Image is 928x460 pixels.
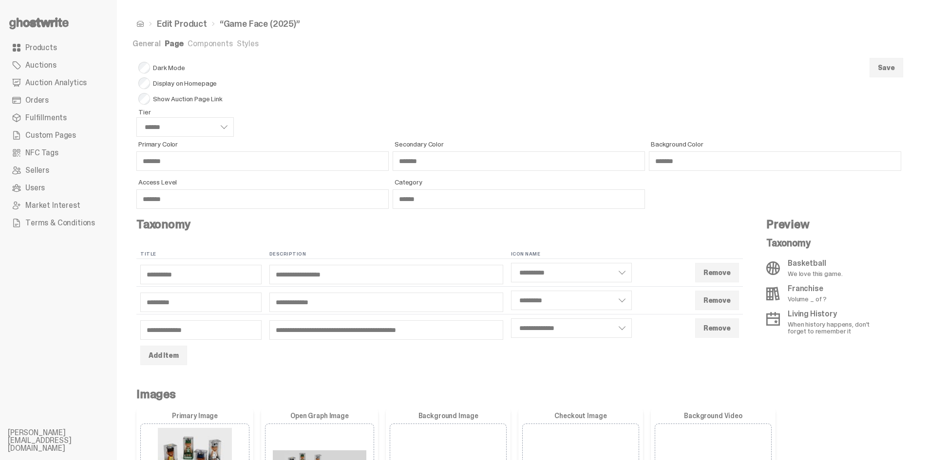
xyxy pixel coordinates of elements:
a: Fulfillments [8,109,109,127]
li: [PERSON_NAME][EMAIL_ADDRESS][DOMAIN_NAME] [8,429,125,452]
span: Show Auction Page Link [138,93,234,105]
a: Auctions [8,56,109,74]
a: Page [165,38,184,49]
p: When history happens, don't forget to remember it [788,321,886,334]
a: Users [8,179,109,197]
button: Save [870,58,903,77]
a: Orders [8,92,109,109]
a: General [133,38,161,49]
span: Tier [138,109,234,115]
label: Background Image [390,412,507,420]
span: Market Interest [25,202,80,209]
th: Title [136,250,265,259]
p: We love this game. [788,270,842,277]
p: Volume _ of ? [788,295,827,302]
span: Auction Analytics [25,79,87,87]
span: Primary Color [138,141,389,147]
label: Open Graph Image [265,412,374,420]
span: Access Level [138,179,389,185]
span: NFC Tags [25,149,58,157]
h4: Preview [766,219,886,230]
p: Basketball [788,259,842,267]
th: Description [265,250,507,259]
span: Display on Homepage [138,77,234,89]
span: Products [25,44,57,52]
a: Auction Analytics [8,74,109,92]
span: Terms & Conditions [25,219,95,227]
h4: Taxonomy [136,219,743,230]
span: Custom Pages [25,131,76,139]
a: Custom Pages [8,127,109,144]
span: Category [395,179,645,185]
p: Taxonomy [766,238,886,248]
th: Icon Name [507,250,636,259]
input: Background Color [649,151,901,171]
button: Remove [695,263,739,282]
a: Edit Product [157,19,207,28]
li: “Game Face (2025)” [207,19,300,28]
input: Show Auction Page Link [138,93,150,105]
button: Remove [695,291,739,310]
a: Components [188,38,232,49]
button: Remove [695,318,739,338]
span: Orders [25,96,49,104]
span: Dark Mode [138,62,234,74]
p: Living History [788,310,886,318]
input: Display on Homepage [138,77,150,89]
label: Checkout Image [522,412,639,420]
input: Access Level [136,189,389,209]
span: Background Color [651,141,901,147]
input: Category [393,189,645,209]
a: Styles [237,38,259,49]
p: Franchise [788,285,827,293]
input: Dark Mode [138,62,150,74]
a: Products [8,39,109,56]
label: Background Video [655,412,772,420]
span: Sellers [25,166,49,174]
a: Sellers [8,162,109,179]
span: Secondary Color [395,141,645,147]
label: Primary Image [140,412,249,420]
input: Primary Color [136,151,389,171]
a: Terms & Conditions [8,214,109,232]
button: Add Item [140,346,187,365]
span: Auctions [25,61,57,69]
a: Market Interest [8,197,109,214]
span: Users [25,184,45,192]
select: Tier [136,117,234,137]
span: Fulfillments [25,114,67,122]
h4: Images [136,388,901,400]
input: Secondary Color [393,151,645,171]
a: NFC Tags [8,144,109,162]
